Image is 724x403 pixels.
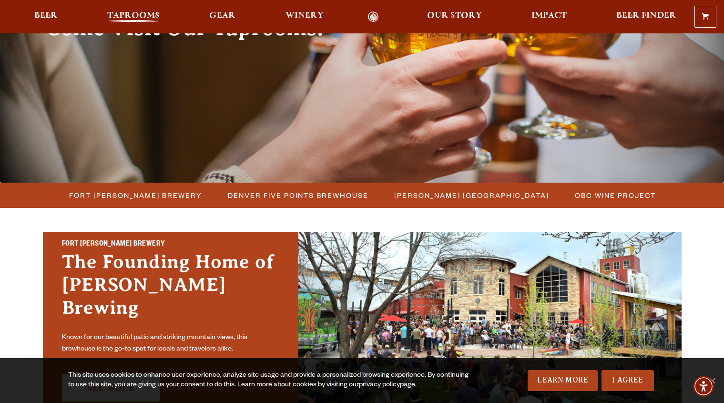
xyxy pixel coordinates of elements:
a: [PERSON_NAME] [GEOGRAPHIC_DATA] [388,188,554,202]
a: Denver Five Points Brewhouse [222,188,373,202]
span: Winery [286,12,324,20]
a: Impact [525,11,573,22]
a: Gear [203,11,242,22]
span: OBC Wine Project [575,188,656,202]
a: Beer Finder [610,11,683,22]
span: Beer [34,12,58,20]
a: I Agree [602,370,654,391]
a: Odell Home [356,11,391,22]
span: Fort [PERSON_NAME] Brewery [69,188,202,202]
a: Winery [279,11,330,22]
a: privacy policy [359,382,400,389]
div: This site uses cookies to enhance user experience, analyze site usage and provide a personalized ... [68,371,474,390]
span: Taprooms [107,12,160,20]
a: Our Story [421,11,488,22]
h3: The Founding Home of [PERSON_NAME] Brewing [62,250,279,329]
a: Beer [28,11,64,22]
span: Gear [209,12,235,20]
p: Known for our beautiful patio and striking mountain views, this brewhouse is the go-to spot for l... [62,332,279,355]
h2: Come Visit Our Taprooms! [46,16,343,40]
span: Impact [531,12,567,20]
span: Beer Finder [616,12,676,20]
span: Our Story [427,12,482,20]
div: Accessibility Menu [693,376,714,397]
span: Denver Five Points Brewhouse [228,188,368,202]
h2: Fort [PERSON_NAME] Brewery [62,238,279,251]
a: Fort [PERSON_NAME] Brewery [63,188,207,202]
a: Taprooms [101,11,166,22]
a: OBC Wine Project [569,188,661,202]
span: [PERSON_NAME] [GEOGRAPHIC_DATA] [394,188,549,202]
a: Learn More [528,370,598,391]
